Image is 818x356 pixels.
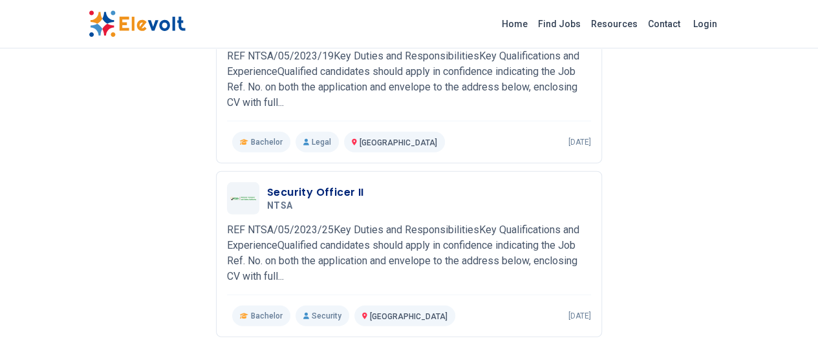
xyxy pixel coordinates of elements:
a: Resources [586,14,643,34]
a: Home [497,14,533,34]
p: [DATE] [568,137,591,147]
iframe: Chat Widget [753,294,818,356]
a: Find Jobs [533,14,586,34]
p: Legal [296,132,339,152]
p: REF NTSA/05/2023/19Key Duties and ResponsibilitiesKey Qualifications and ExperienceQualified cand... [227,48,591,110]
img: NTSA [230,197,256,200]
span: NTSA [267,200,292,212]
a: NTSASecurity Officer IINTSAREF NTSA/05/2023/25Key Duties and ResponsibilitiesKey Qualifications a... [227,182,591,326]
span: [GEOGRAPHIC_DATA] [370,312,447,321]
a: NTSAPrincipal Legal OfficerNTSAREF NTSA/05/2023/19Key Duties and ResponsibilitiesKey Qualificatio... [227,8,591,152]
span: Bachelor [251,311,283,321]
span: Bachelor [251,137,283,147]
span: [GEOGRAPHIC_DATA] [360,138,437,147]
p: [DATE] [568,311,591,321]
p: REF NTSA/05/2023/25Key Duties and ResponsibilitiesKey Qualifications and ExperienceQualified cand... [227,222,591,284]
a: Login [685,11,725,37]
a: Contact [643,14,685,34]
img: Elevolt [89,10,186,37]
h3: Security Officer II [267,185,364,200]
p: Security [296,306,349,326]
